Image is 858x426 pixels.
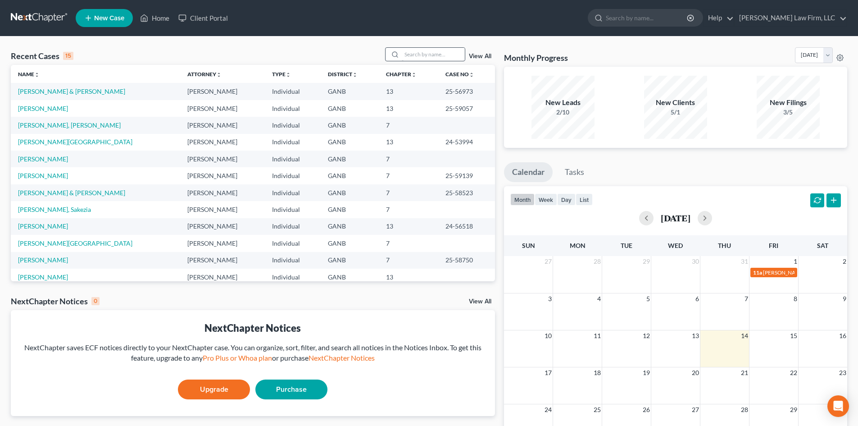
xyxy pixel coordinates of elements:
[352,72,358,78] i: unfold_more
[18,155,68,163] a: [PERSON_NAME]
[593,367,602,378] span: 18
[265,201,321,218] td: Individual
[18,343,488,363] div: NextChapter saves ECF notices directly to your NextChapter case. You can organize, sort, filter, ...
[265,117,321,133] td: Individual
[593,404,602,415] span: 25
[606,9,688,26] input: Search by name...
[321,100,379,117] td: GANB
[94,15,124,22] span: New Case
[735,10,847,26] a: [PERSON_NAME] Law Firm, LLC
[91,297,100,305] div: 0
[691,367,700,378] span: 20
[570,242,586,249] span: Mon
[438,167,495,184] td: 25-59139
[321,184,379,201] td: GANB
[265,134,321,151] td: Individual
[265,252,321,269] td: Individual
[504,52,568,63] h3: Monthly Progress
[265,167,321,184] td: Individual
[593,330,602,341] span: 11
[596,293,602,304] span: 4
[504,162,553,182] a: Calendar
[642,256,651,267] span: 29
[379,167,438,184] td: 7
[379,235,438,252] td: 7
[180,184,265,201] td: [PERSON_NAME]
[379,100,438,117] td: 13
[174,10,232,26] a: Client Portal
[265,269,321,285] td: Individual
[642,404,651,415] span: 26
[180,269,265,285] td: [PERSON_NAME]
[11,296,100,307] div: NextChapter Notices
[180,167,265,184] td: [PERSON_NAME]
[18,256,68,264] a: [PERSON_NAME]
[180,201,265,218] td: [PERSON_NAME]
[763,269,826,276] span: [PERSON_NAME] 341 mtg
[18,87,125,95] a: [PERSON_NAME] & [PERSON_NAME]
[695,293,700,304] span: 6
[522,242,535,249] span: Sun
[321,151,379,167] td: GANB
[510,193,535,206] button: month
[740,330,749,341] span: 14
[740,367,749,378] span: 21
[265,83,321,100] td: Individual
[321,117,379,133] td: GANB
[557,193,576,206] button: day
[757,108,820,117] div: 3/5
[321,83,379,100] td: GANB
[321,167,379,184] td: GANB
[309,353,375,362] a: NextChapter Notices
[18,222,68,230] a: [PERSON_NAME]
[265,100,321,117] td: Individual
[544,330,553,341] span: 10
[379,184,438,201] td: 7
[544,404,553,415] span: 24
[321,269,379,285] td: GANB
[379,117,438,133] td: 7
[272,71,291,78] a: Typeunfold_more
[842,256,847,267] span: 2
[838,330,847,341] span: 16
[18,138,132,146] a: [PERSON_NAME][GEOGRAPHIC_DATA]
[531,108,595,117] div: 2/10
[203,353,272,362] a: Pro Plus or Whoa plan
[18,71,40,78] a: Nameunfold_more
[661,213,690,223] h2: [DATE]
[18,321,488,335] div: NextChapter Notices
[753,269,762,276] span: 11a
[180,235,265,252] td: [PERSON_NAME]
[740,404,749,415] span: 28
[18,189,125,197] a: [PERSON_NAME] & [PERSON_NAME]
[642,330,651,341] span: 12
[557,162,592,182] a: Tasks
[744,293,749,304] span: 7
[757,97,820,108] div: New Filings
[469,72,474,78] i: unfold_more
[180,252,265,269] td: [PERSON_NAME]
[321,252,379,269] td: GANB
[789,330,798,341] span: 15
[438,252,495,269] td: 25-58750
[438,184,495,201] td: 25-58523
[18,121,121,129] a: [PERSON_NAME], [PERSON_NAME]
[789,367,798,378] span: 22
[547,293,553,304] span: 3
[321,235,379,252] td: GANB
[321,134,379,151] td: GANB
[379,269,438,285] td: 13
[544,367,553,378] span: 17
[265,151,321,167] td: Individual
[328,71,358,78] a: Districtunfold_more
[18,273,68,281] a: [PERSON_NAME]
[668,242,683,249] span: Wed
[180,151,265,167] td: [PERSON_NAME]
[136,10,174,26] a: Home
[691,256,700,267] span: 30
[187,71,222,78] a: Attorneyunfold_more
[180,218,265,235] td: [PERSON_NAME]
[645,293,651,304] span: 5
[265,184,321,201] td: Individual
[402,48,465,61] input: Search by name...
